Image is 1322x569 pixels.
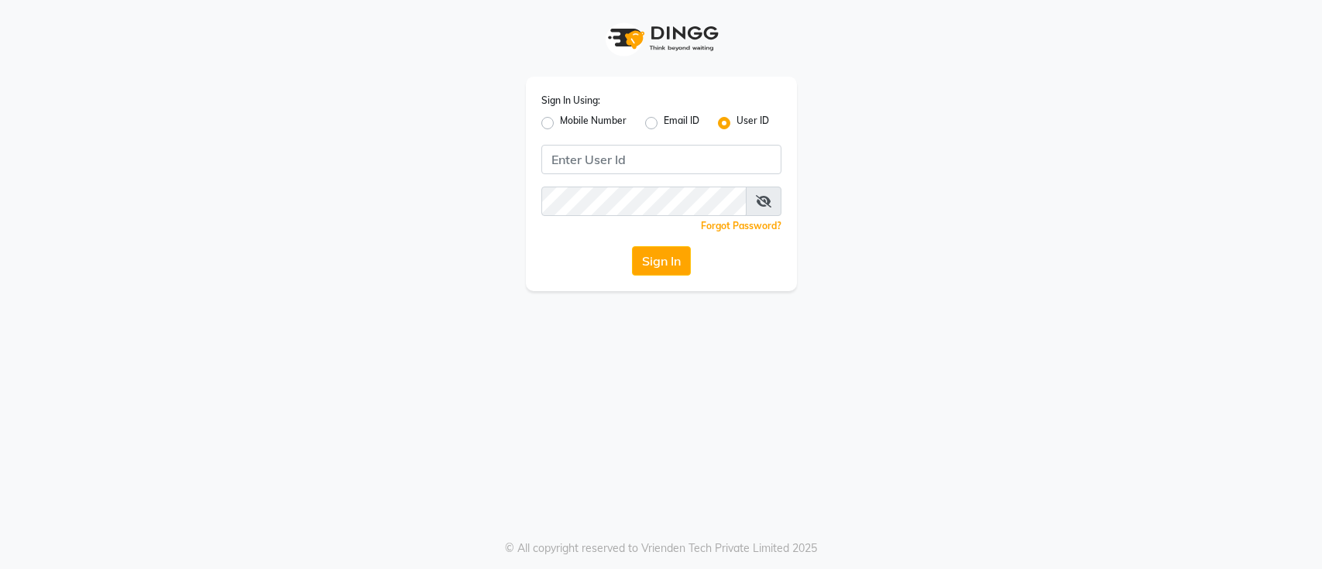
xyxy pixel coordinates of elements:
[541,145,781,174] input: Username
[701,220,781,231] a: Forgot Password?
[541,94,600,108] label: Sign In Using:
[664,114,699,132] label: Email ID
[541,187,747,216] input: Username
[632,246,691,276] button: Sign In
[737,114,769,132] label: User ID
[599,15,723,61] img: logo1.svg
[560,114,627,132] label: Mobile Number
